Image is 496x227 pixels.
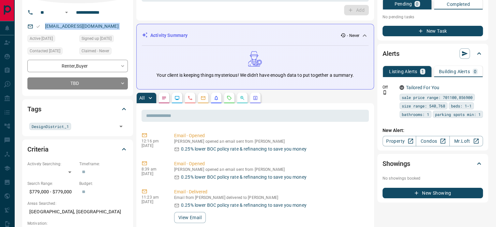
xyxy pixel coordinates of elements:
[27,220,128,226] p: Motivation:
[142,167,164,171] p: 8:39 am
[383,136,416,146] a: Property
[383,188,483,198] button: New Showing
[383,46,483,61] div: Alerts
[36,24,40,29] svg: Email Valid
[449,136,483,146] a: Mr.Loft
[157,72,353,79] p: Your client is keeping things mysterious! We didn't have enough data to put together a summary.
[174,160,366,167] p: Email - Opened
[383,127,483,134] p: New Alert:
[27,35,76,44] div: Fri Dec 16 2022
[27,186,76,197] p: $779,000 - $779,000
[30,48,60,54] span: Contacted [DATE]
[174,212,206,223] button: View Email
[383,48,399,59] h2: Alerts
[79,161,128,167] p: Timeframe:
[447,2,470,7] p: Completed
[439,69,470,74] p: Building Alerts
[474,69,476,74] p: 0
[82,48,109,54] span: Claimed - Never
[181,174,307,181] p: 0.25% lower BOC policy rate & refinancing to save you money
[181,202,307,209] p: 0.25% lower BOC policy rate & refinancing to save you money
[27,206,128,217] p: [GEOGRAPHIC_DATA], [GEOGRAPHIC_DATA]
[383,156,483,171] div: Showings
[27,141,128,157] div: Criteria
[45,24,119,29] a: [EMAIL_ADDRESS][DOMAIN_NAME]
[253,95,258,101] svg: Agent Actions
[32,123,69,130] span: DesignDistrict_1
[451,103,472,109] span: beds: 1-1
[240,95,245,101] svg: Opportunities
[188,95,193,101] svg: Calls
[27,60,128,72] div: Renter , Buyer
[227,95,232,101] svg: Requests
[82,35,112,42] span: Signed up [DATE]
[142,171,164,176] p: [DATE]
[27,101,128,117] div: Tags
[402,94,473,101] span: sale price range: 701100,856900
[142,139,164,143] p: 12:16 pm
[174,188,366,195] p: Email - Delivered
[27,201,128,206] p: Areas Searched:
[27,104,41,114] h2: Tags
[399,85,404,90] div: mrloft.ca
[383,175,483,181] p: No showings booked
[402,111,429,118] span: bathrooms: 1
[79,181,128,186] p: Budget:
[406,85,439,90] a: Tailored For You
[174,195,366,200] p: Email from [PERSON_NAME] delivered to [PERSON_NAME]
[201,95,206,101] svg: Emails
[383,26,483,36] button: New Task
[347,33,359,39] p: - Never
[150,32,188,39] p: Activity Summary
[214,95,219,101] svg: Listing Alerts
[27,47,76,57] div: Fri Dec 16 2022
[161,95,167,101] svg: Notes
[174,167,366,172] p: [PERSON_NAME] opened an email sent from [PERSON_NAME]
[383,84,396,90] p: Off
[402,103,445,109] span: size range: 540,768
[174,132,366,139] p: Email - Opened
[383,90,387,95] svg: Push Notification Only
[27,161,76,167] p: Actively Searching:
[383,12,483,22] p: No pending tasks
[79,35,128,44] div: Fri Jul 11 2014
[421,69,424,74] p: 1
[383,158,410,169] h2: Showings
[142,29,368,41] div: Activity Summary- Never
[116,122,126,131] button: Open
[435,111,481,118] span: parking spots min: 1
[142,195,164,200] p: 11:23 am
[416,136,449,146] a: Condos
[416,2,418,6] p: 0
[27,144,49,154] h2: Criteria
[181,146,307,153] p: 0.25% lower BOC policy rate & refinancing to save you money
[174,95,180,101] svg: Lead Browsing Activity
[174,139,366,144] p: [PERSON_NAME] opened an email sent from [PERSON_NAME]
[389,69,417,74] p: Listing Alerts
[394,2,412,6] p: Pending
[139,96,144,100] p: All
[30,35,53,42] span: Active [DATE]
[27,77,128,89] div: TBD
[63,8,70,16] button: Open
[27,181,76,186] p: Search Range:
[142,143,164,148] p: [DATE]
[142,200,164,204] p: [DATE]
